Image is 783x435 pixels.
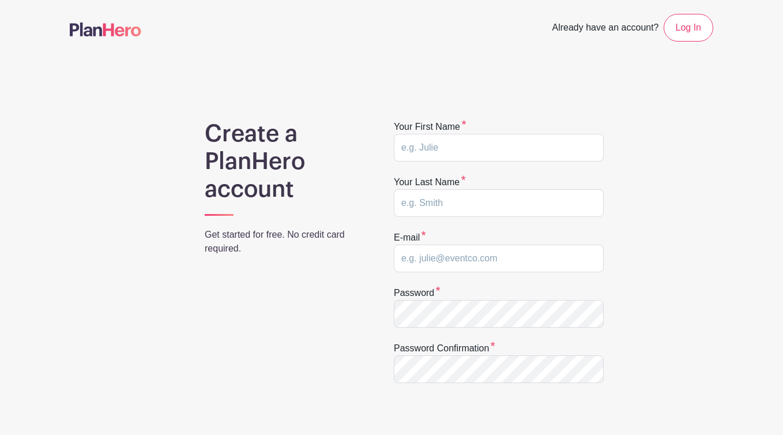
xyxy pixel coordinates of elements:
input: e.g. Smith [394,189,604,217]
span: Already have an account? [552,16,659,42]
label: E-mail [394,231,426,245]
label: Your first name [394,120,466,134]
a: Log In [664,14,713,42]
img: logo-507f7623f17ff9eddc593b1ce0a138ce2505c220e1c5a4e2b4648c50719b7d32.svg [70,22,141,36]
label: Password [394,286,441,300]
label: Password confirmation [394,342,495,355]
input: e.g. Julie [394,134,604,162]
h1: Create a PlanHero account [205,120,364,203]
label: Your last name [394,175,466,189]
input: e.g. julie@eventco.com [394,245,604,272]
p: Get started for free. No credit card required. [205,228,364,256]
